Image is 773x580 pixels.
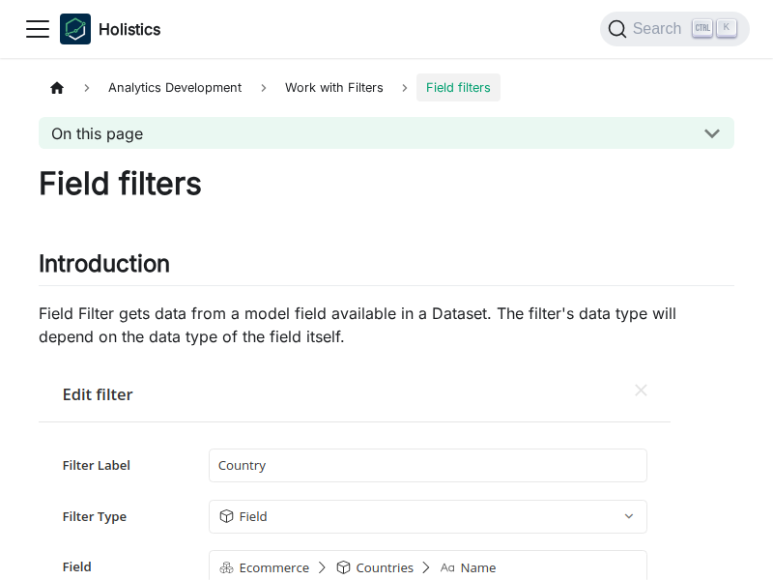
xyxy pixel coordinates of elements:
[39,249,734,286] h2: Introduction
[627,20,694,38] span: Search
[39,302,734,348] p: Field Filter gets data from a model field available in a Dataset. The filter's data type will dep...
[600,12,750,46] button: Search (Ctrl+K)
[60,14,160,44] a: HolisticsHolistics
[275,73,393,101] span: Work with Filters
[39,73,734,101] nav: Breadcrumbs
[39,164,734,203] h1: Field filters
[416,73,501,101] span: Field filters
[99,73,251,101] span: Analytics Development
[39,117,734,149] button: On this page
[60,14,91,44] img: Holistics
[23,14,52,43] button: Toggle navigation bar
[99,17,160,41] b: Holistics
[717,19,736,37] kbd: K
[39,73,75,101] a: Home page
